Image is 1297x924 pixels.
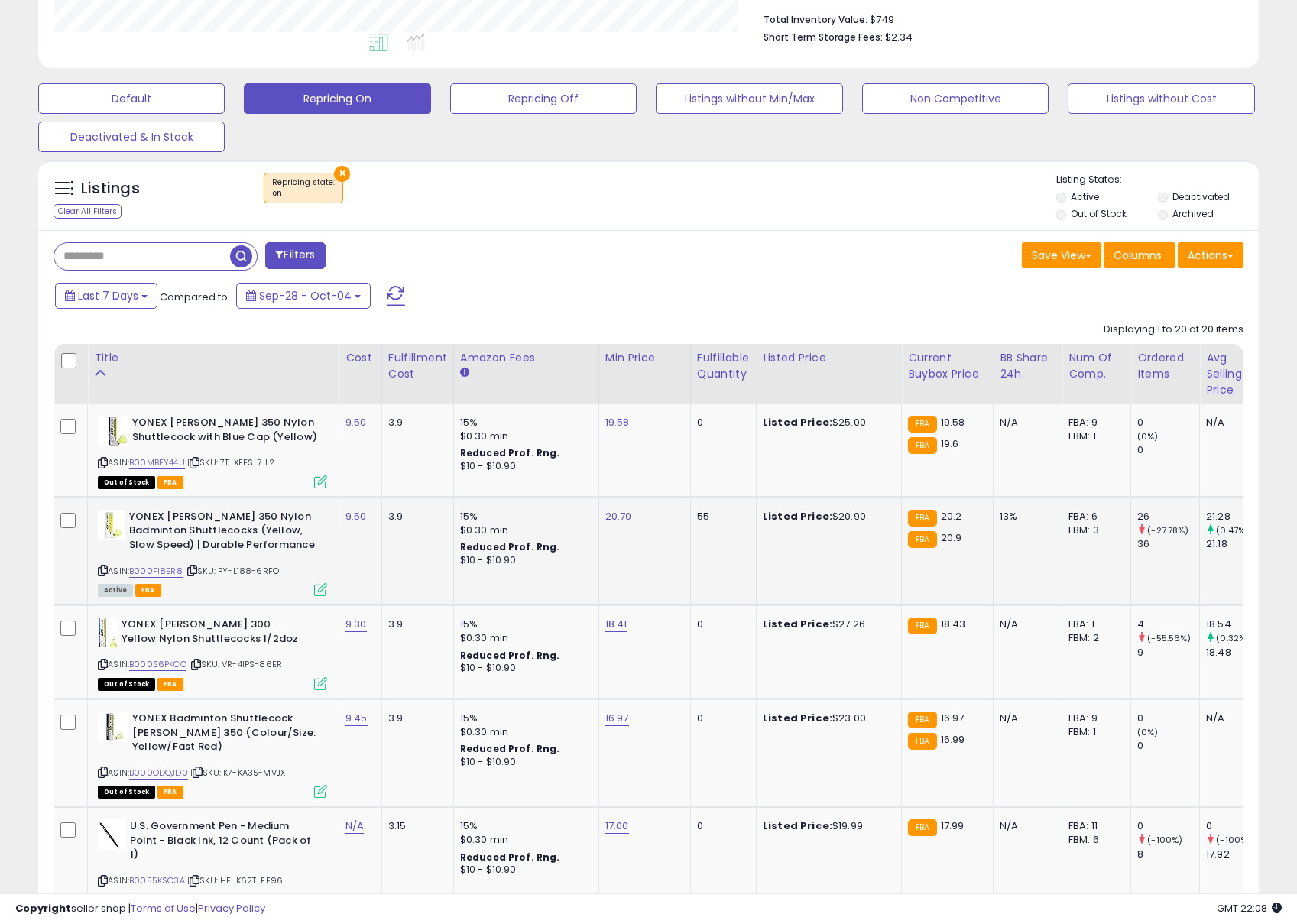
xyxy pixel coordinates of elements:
div: 4 [1137,618,1199,631]
b: YONEX Badminton Shuttlecock [PERSON_NAME] 350 (Colour/Size: Yellow/Fast Red) [132,712,318,758]
span: 18.43 [941,617,966,631]
div: Title [94,350,332,366]
img: 41wIW5i18mL._SL40_.jpg [98,416,128,446]
div: $23.00 [763,712,890,725]
span: FBA [157,786,183,799]
div: N/A [1206,712,1256,725]
div: Listed Price [763,350,895,366]
div: 0 [697,712,744,725]
span: | SKU: 7T-XEFS-7IL2 [187,456,274,468]
p: Listing States: [1056,173,1259,187]
div: 21.28 [1206,510,1268,524]
button: × [334,166,350,182]
b: YONEX [PERSON_NAME] 350 Nylon Badminton Shuttlecocks (Yellow, Slow Speed) | Durable Performance [129,510,315,556]
button: Listings without Cost [1068,83,1254,114]
div: ASIN: [98,712,327,796]
button: Repricing On [244,83,430,114]
a: B000ODQJD0 [129,767,188,780]
b: Listed Price: [763,819,832,833]
div: ASIN: [98,416,327,487]
li: $749 [764,9,1232,28]
span: All listings that are currently out of stock and unavailable for purchase on Amazon [98,476,155,489]
button: Deactivated & In Stock [38,122,225,152]
small: FBA [908,416,936,433]
small: (-55.56%) [1147,632,1191,644]
div: $10 - $10.90 [460,864,587,877]
a: Privacy Policy [198,901,265,916]
span: | SKU: VR-4IPS-86ER [189,658,282,670]
div: 15% [460,712,587,725]
div: FBM: 1 [1068,725,1119,739]
button: Columns [1104,242,1175,268]
div: Current Buybox Price [908,350,987,382]
small: FBA [908,712,936,728]
div: $19.99 [763,819,890,833]
div: 3.9 [388,618,442,631]
div: 0 [1137,819,1199,833]
div: $0.30 min [460,631,587,645]
span: All listings that are currently out of stock and unavailable for purchase on Amazon [98,786,155,799]
label: Archived [1172,207,1214,220]
button: Non Competitive [862,83,1049,114]
div: 15% [460,510,587,524]
div: Amazon Fees [460,350,592,366]
label: Active [1071,190,1099,203]
div: $25.00 [763,416,890,430]
small: FBA [908,437,936,454]
span: | SKU: K7-KA35-MVJX [190,767,285,779]
small: FBA [908,510,936,527]
h5: Listings [81,178,140,199]
div: 0 [1206,819,1268,833]
span: All listings that are currently out of stock and unavailable for purchase on Amazon [98,678,155,691]
span: Compared to: [160,290,230,304]
span: FBA [157,476,183,489]
div: 17.92 [1206,848,1268,861]
small: FBA [908,531,936,548]
div: FBA: 6 [1068,510,1119,524]
span: All listings currently available for purchase on Amazon [98,584,133,597]
a: 9.50 [345,415,367,430]
strong: Copyright [15,901,71,916]
small: (-100%) [1147,834,1182,846]
a: B000FI8ER8 [129,565,183,578]
div: 18.48 [1206,646,1268,660]
div: Num of Comp. [1068,350,1124,382]
small: FBA [908,733,936,750]
div: 0 [697,819,744,833]
div: ASIN: [98,510,327,595]
div: 55 [697,510,744,524]
div: $10 - $10.90 [460,460,587,473]
div: 8 [1137,848,1199,861]
a: 16.97 [605,711,629,726]
div: $10 - $10.90 [460,554,587,567]
div: 21.18 [1206,537,1268,551]
a: N/A [345,819,364,834]
div: N/A [1000,819,1050,833]
div: FBM: 1 [1068,430,1119,443]
label: Out of Stock [1071,207,1127,220]
div: N/A [1000,618,1050,631]
div: 3.9 [388,510,442,524]
button: Default [38,83,225,114]
b: U.S. Government Pen - Medium Point - Black Ink, 12 Count (Pack of 1) [130,819,316,866]
a: 9.50 [345,509,367,524]
img: 31VjFZonnqL._SL40_.jpg [98,510,125,540]
div: ASIN: [98,618,327,689]
span: FBA [157,678,183,691]
div: FBA: 9 [1068,416,1119,430]
div: $0.30 min [460,430,587,443]
div: 15% [460,618,587,631]
button: Listings without Min/Max [656,83,842,114]
div: 36 [1137,537,1199,551]
div: 26 [1137,510,1199,524]
div: 0 [1137,443,1199,457]
button: Filters [265,242,325,269]
div: FBM: 3 [1068,524,1119,537]
span: 16.99 [941,732,965,747]
a: 19.58 [605,415,630,430]
div: 18.54 [1206,618,1268,631]
div: FBM: 2 [1068,631,1119,645]
div: 0 [1137,416,1199,430]
div: on [272,188,335,199]
a: Terms of Use [131,901,196,916]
